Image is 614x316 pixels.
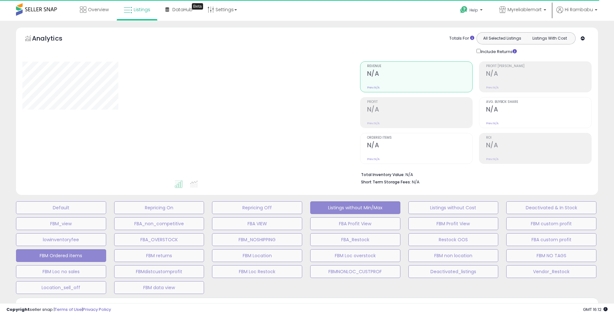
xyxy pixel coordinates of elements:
span: Revenue [367,65,472,68]
button: FBM Profit View [408,217,499,230]
small: Prev: N/A [486,121,499,125]
b: Total Inventory Value: [361,172,405,177]
button: Vendor_Restock [506,265,596,278]
div: Include Returns [472,48,524,55]
button: Location_sell_off [16,281,106,294]
span: Listings [134,6,150,13]
button: FBA_OVERSTOCK [114,233,204,246]
button: FBM Ordered items [16,249,106,262]
button: FBM Loc no sales [16,265,106,278]
small: Prev: N/A [486,86,499,89]
b: Short Term Storage Fees: [361,179,411,185]
button: FBA Profit View [310,217,400,230]
button: FBA_Restock [310,233,400,246]
span: Myreliablemart [508,6,542,13]
span: Overview [88,6,109,13]
span: Ordered Items [367,136,472,140]
i: Get Help [460,6,468,14]
button: FBM custom profit [506,217,596,230]
span: Profit [367,100,472,104]
div: Tooltip anchor [192,3,203,10]
span: DataHub [172,6,193,13]
button: FBM returns [114,249,204,262]
button: FBM_view [16,217,106,230]
button: Repricing Off [212,201,302,214]
h5: Analytics [32,34,75,44]
h2: N/A [367,142,472,150]
button: Restock OOS [408,233,499,246]
li: N/A [361,170,587,178]
button: FBM Location [212,249,302,262]
button: FBM Loc overstock [310,249,400,262]
strong: Copyright [6,306,30,312]
button: Listings without Cost [408,201,499,214]
h2: N/A [486,142,591,150]
button: FBM non location [408,249,499,262]
button: FBM NO TAGS [506,249,596,262]
button: All Selected Listings [478,34,526,42]
h2: N/A [367,70,472,79]
button: FBA custom profit [506,233,596,246]
h2: N/A [486,70,591,79]
small: Prev: N/A [367,121,380,125]
button: FBMNONLOC_CUSTPROF [310,265,400,278]
small: Prev: N/A [367,86,380,89]
small: Prev: N/A [367,157,380,161]
span: N/A [412,179,420,185]
button: FBMdistcustomprofit [114,265,204,278]
button: Repricing On [114,201,204,214]
button: Deactivated & In Stock [506,201,596,214]
span: Hi Rambabu [565,6,593,13]
h2: N/A [486,106,591,114]
button: FBM Loc Restock [212,265,302,278]
button: FBA VIEW [212,217,302,230]
button: Deactivated_listings [408,265,499,278]
div: seller snap | | [6,307,111,313]
button: Default [16,201,106,214]
span: ROI [486,136,591,140]
span: Avg. Buybox Share [486,100,591,104]
button: FBM data view [114,281,204,294]
h2: N/A [367,106,472,114]
span: Help [469,7,478,13]
span: Profit [PERSON_NAME] [486,65,591,68]
small: Prev: N/A [486,157,499,161]
button: Listings without Min/Max [310,201,400,214]
div: Totals For [449,35,474,42]
button: FBA_non_competitive [114,217,204,230]
a: Hi Rambabu [556,6,597,21]
button: Listings With Cost [526,34,573,42]
a: Help [455,1,489,21]
button: FBM_NOSHIPPING [212,233,302,246]
button: lowinventoryfee [16,233,106,246]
